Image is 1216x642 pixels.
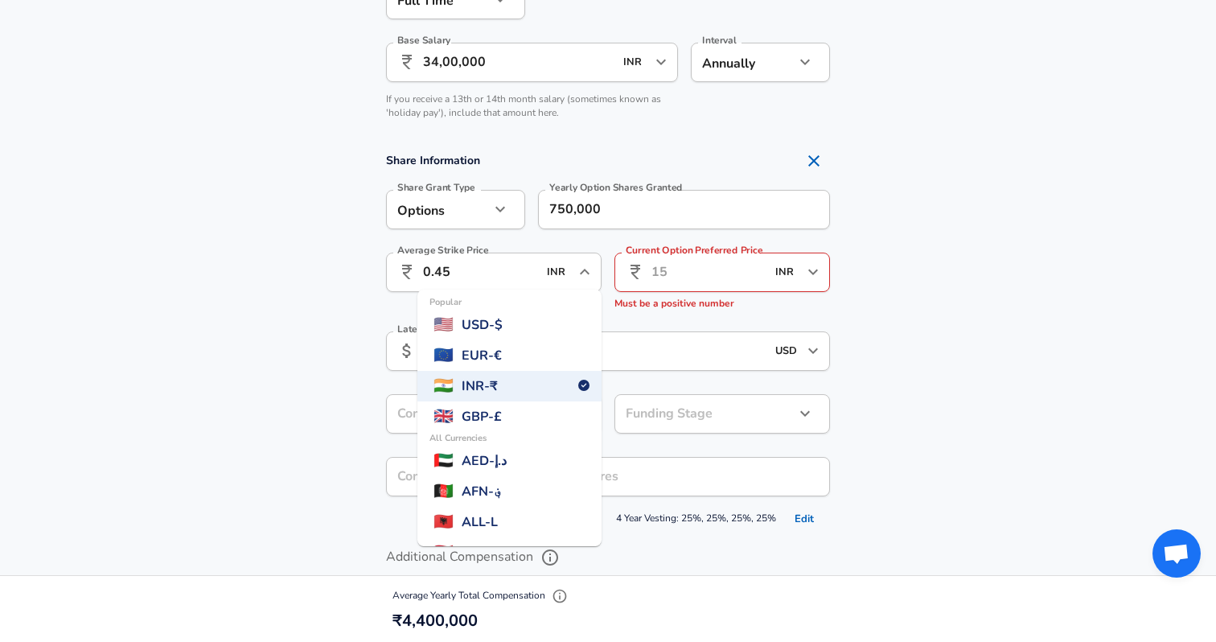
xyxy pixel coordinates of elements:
[397,324,515,334] label: Latest Company Valuation
[433,449,454,473] span: 🇦🇪
[386,93,678,120] p: If you receive a 13th or 14th month salary (sometimes known as 'holiday pay'), include that amoun...
[397,183,475,192] label: Share Grant Type
[386,145,830,177] h4: Share Information
[392,589,572,602] span: Average Yearly Total Compensation
[802,340,824,362] button: Open
[429,296,462,310] span: Popular
[462,512,498,532] span: ALL - L
[386,544,830,571] label: Additional Compensation
[433,344,454,368] span: 🇪🇺
[802,261,824,283] button: Open
[386,507,830,532] span: 4 Year Vesting: 25%, 25%, 25%, 25%
[397,245,489,255] label: Average Strike Price
[462,482,502,501] span: AFN - ؋
[423,43,614,82] input: 100,000
[429,432,487,446] span: All Currencies
[798,145,830,177] button: Remove Section
[573,261,596,283] button: Close
[423,253,537,292] input: 10
[548,584,572,608] button: Explain Total Compensation
[549,183,683,192] label: Yearly Option Shares Granted
[770,339,803,364] input: USD
[386,190,490,229] div: Options
[626,245,762,255] label: Current Option Preferred Price
[770,260,803,285] input: USD
[462,346,502,365] span: EUR - €
[618,50,651,75] input: USD
[462,407,502,426] span: GBP - £
[542,260,574,285] input: USD
[651,253,766,292] input: 15
[433,374,454,398] span: 🇮🇳
[1152,529,1201,578] div: Open chat
[433,479,454,504] span: 🇦🇫
[650,51,672,73] button: Open
[462,451,507,471] span: AED - د.إ
[397,35,450,45] label: Base Salary
[433,405,454,429] span: 🇬🇧
[702,35,737,45] label: Interval
[433,313,454,337] span: 🇺🇸
[778,507,830,532] button: Edit
[614,297,734,310] span: Must be a positive number
[691,43,795,82] div: Annually
[433,541,454,565] span: 🇦🇲
[462,315,503,335] span: USD - $
[462,377,498,396] span: INR - ₹
[536,544,564,571] button: help
[462,543,507,562] span: AMD - ֏
[433,510,454,534] span: 🇦🇱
